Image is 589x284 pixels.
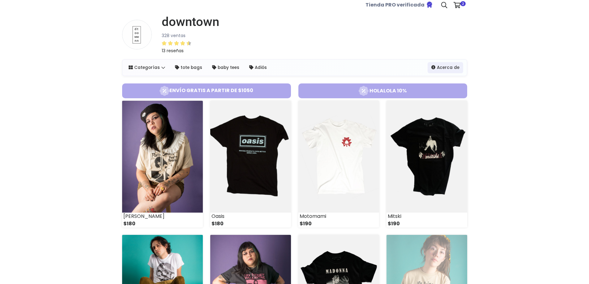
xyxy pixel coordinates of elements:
[365,2,425,9] b: Tienda PRO verificada
[298,101,379,213] img: small_1733611615157.jpeg
[157,15,219,29] a: downtown
[122,20,152,49] img: small.png
[122,101,203,213] img: small_1736890314181.jpeg
[125,62,169,73] a: Categorías
[122,220,203,227] div: $180
[122,101,203,227] a: [PERSON_NAME] $180
[210,220,291,227] div: $180
[386,101,467,213] img: small_1733611465047.jpeg
[125,86,288,96] span: Envío gratis a partir de $1050
[298,213,379,220] div: Motomami
[386,220,467,227] div: $190
[162,39,219,54] a: 13 reseñas
[369,87,396,94] p: HOLALOLA
[162,40,191,47] div: 4.62 / 5
[426,1,433,8] img: Tienda verificada
[428,62,463,73] a: Acerca de
[298,220,379,227] div: $190
[162,32,186,39] small: 328 ventas
[171,62,206,73] a: tote bags
[210,101,291,227] a: Oasis $180
[386,101,467,227] a: Mitski $190
[386,213,467,220] div: Mitski
[245,62,271,73] a: Adiós
[208,62,243,73] a: baby tees
[162,15,219,29] h1: downtown
[298,101,379,227] a: Motomami $190
[397,87,407,94] p: 10%
[460,1,466,6] span: 2
[162,48,184,54] small: 13 reseñas
[210,101,291,213] img: small_1733611849876.jpeg
[122,213,203,220] div: [PERSON_NAME]
[210,213,291,220] div: Oasis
